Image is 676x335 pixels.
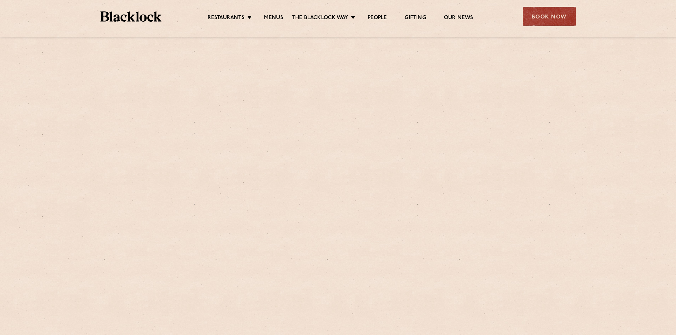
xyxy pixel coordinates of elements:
a: Our News [444,15,473,22]
a: Restaurants [208,15,244,22]
img: BL_Textured_Logo-footer-cropped.svg [100,11,162,22]
a: Menus [264,15,283,22]
a: People [368,15,387,22]
div: Book Now [523,7,576,26]
a: The Blacklock Way [292,15,348,22]
a: Gifting [405,15,426,22]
